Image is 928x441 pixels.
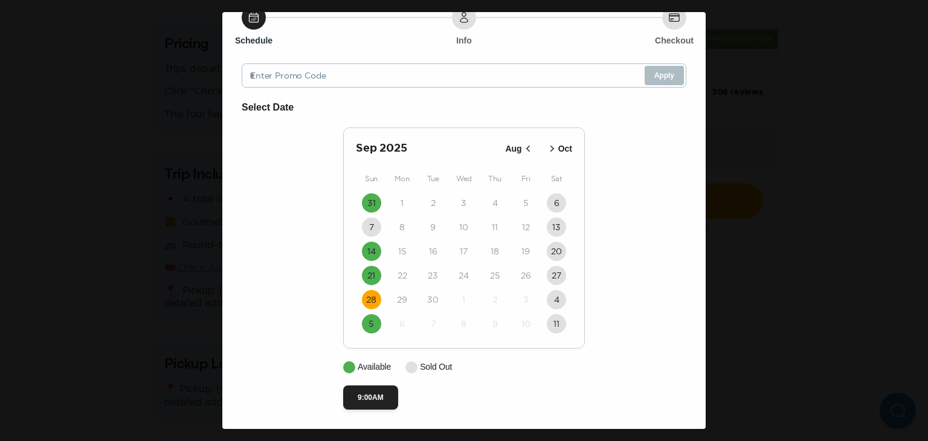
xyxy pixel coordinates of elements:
time: 14 [367,245,376,257]
button: 3 [516,290,535,309]
h2: Sep 2025 [356,140,501,157]
time: 25 [490,269,500,282]
button: 9 [485,314,504,333]
button: 11 [547,314,566,333]
button: 7 [362,217,381,237]
h6: Schedule [235,34,272,47]
button: 21 [362,266,381,285]
time: 10 [459,221,468,233]
time: 9 [430,221,436,233]
time: 6 [399,318,405,330]
time: 13 [552,221,561,233]
button: 24 [454,266,474,285]
button: 13 [547,217,566,237]
button: 28 [362,290,381,309]
time: 8 [461,318,466,330]
button: 9:00AM [343,385,398,410]
button: 22 [393,266,412,285]
div: Sun [356,172,387,186]
time: 31 [367,197,376,209]
time: 5 [369,318,374,330]
button: 6 [547,193,566,213]
h6: Info [456,34,472,47]
button: 20 [547,242,566,261]
button: 30 [424,290,443,309]
div: Mon [387,172,417,186]
time: 8 [399,221,405,233]
time: 2 [431,197,436,209]
button: 26 [516,266,535,285]
time: 28 [366,294,376,306]
button: Aug [501,139,537,159]
time: 5 [523,197,529,209]
button: 27 [547,266,566,285]
button: 18 [485,242,504,261]
time: 18 [491,245,499,257]
button: 8 [454,314,474,333]
button: 3 [454,193,474,213]
button: 8 [393,217,412,237]
time: 3 [523,294,529,306]
button: 2 [485,290,504,309]
p: Sold Out [420,361,452,373]
div: Wed [448,172,479,186]
time: 2 [492,294,497,306]
div: Fri [511,172,541,186]
time: 23 [428,269,438,282]
button: 5 [516,193,535,213]
button: Oct [543,139,576,159]
time: 30 [427,294,439,306]
time: 7 [431,318,436,330]
button: 10 [454,217,474,237]
button: 11 [485,217,504,237]
button: 1 [393,193,412,213]
time: 29 [397,294,407,306]
time: 3 [461,197,466,209]
button: 23 [424,266,443,285]
button: 7 [424,314,443,333]
time: 21 [367,269,375,282]
button: 2 [424,193,443,213]
button: 4 [547,290,566,309]
div: Thu [480,172,511,186]
button: 4 [485,193,504,213]
time: 11 [492,221,498,233]
button: 25 [485,266,504,285]
button: 15 [393,242,412,261]
div: Tue [417,172,448,186]
time: 4 [492,197,498,209]
time: 27 [552,269,561,282]
button: 17 [454,242,474,261]
time: 22 [398,269,407,282]
h6: Select Date [242,100,686,115]
button: 9 [424,217,443,237]
button: 5 [362,314,381,333]
button: 29 [393,290,412,309]
time: 12 [522,221,530,233]
p: Available [358,361,391,373]
time: 24 [459,269,469,282]
button: 31 [362,193,381,213]
button: 1 [454,290,474,309]
time: 16 [429,245,437,257]
p: Aug [505,143,521,155]
p: Oct [558,143,572,155]
time: 17 [460,245,468,257]
h6: Checkout [655,34,694,47]
time: 11 [553,318,559,330]
time: 20 [551,245,562,257]
time: 15 [398,245,407,257]
time: 6 [554,197,559,209]
button: 12 [516,217,535,237]
button: 10 [516,314,535,333]
time: 4 [554,294,559,306]
time: 9 [492,318,498,330]
div: Sat [541,172,572,186]
button: 6 [393,314,412,333]
time: 1 [462,294,465,306]
button: 19 [516,242,535,261]
time: 7 [369,221,374,233]
time: 26 [521,269,531,282]
button: 16 [424,242,443,261]
button: 14 [362,242,381,261]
